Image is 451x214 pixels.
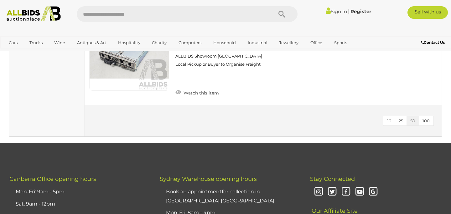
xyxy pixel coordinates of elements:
[310,176,355,182] span: Stay Connected
[407,116,419,126] button: 50
[174,38,205,48] a: Computers
[160,176,257,182] span: Sydney Warehouse opening hours
[244,38,272,48] a: Industrial
[407,6,448,19] a: Sell with us
[182,90,219,96] span: Watch this item
[327,186,338,197] i: Twitter
[340,186,351,197] i: Facebook
[419,116,433,126] button: 100
[9,176,96,182] span: Canberra Office opening hours
[148,38,171,48] a: Charity
[166,189,274,204] a: Book an appointmentfor collection in [GEOGRAPHIC_DATA] [GEOGRAPHIC_DATA]
[383,116,395,126] button: 10
[313,186,324,197] i: Instagram
[350,8,371,14] a: Register
[410,118,415,123] span: 50
[5,38,22,48] a: Cars
[422,118,430,123] span: 100
[73,38,110,48] a: Antiques & Art
[5,48,57,58] a: [GEOGRAPHIC_DATA]
[368,186,379,197] i: Google
[25,38,47,48] a: Trucks
[306,38,326,48] a: Office
[421,39,446,46] a: Contact Us
[3,6,64,22] img: Allbids.com.au
[209,38,240,48] a: Household
[395,116,407,126] button: 25
[354,186,365,197] i: Youtube
[266,6,298,22] button: Search
[114,38,144,48] a: Hospitality
[275,38,303,48] a: Jewellery
[421,40,445,45] b: Contact Us
[387,118,391,123] span: 10
[179,11,377,72] a: Cisco UCS B200 M4 Dual Intel Xeon (E5-2650 V3) 2.30GHz-3.00GHz 10-Core CPU Blade Server W/ 128GB ...
[50,38,69,48] a: Wine
[14,198,144,210] li: Sat: 9am - 12pm
[326,8,347,14] a: Sign In
[348,8,350,15] span: |
[174,88,220,97] a: Watch this item
[399,118,403,123] span: 25
[330,38,351,48] a: Sports
[166,189,222,195] u: Book an appointment
[14,186,144,198] li: Mon-Fri: 9am - 5pm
